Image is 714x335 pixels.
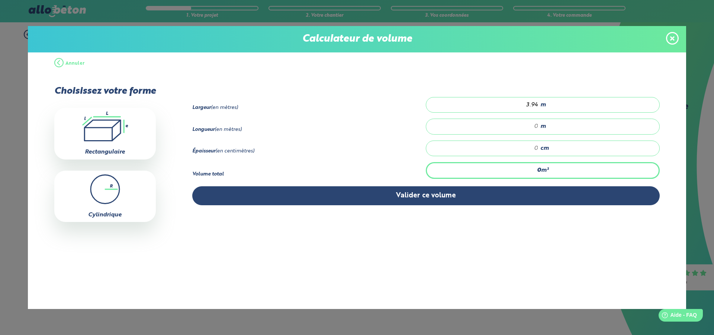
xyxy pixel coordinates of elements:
[192,127,426,133] div: (en mètres)
[540,145,549,152] span: cm
[434,145,538,152] input: 0
[192,172,224,177] strong: Volume total
[540,123,546,130] span: m
[85,149,125,155] label: Rectangulaire
[192,105,211,110] strong: Largeur
[192,148,426,154] div: (en centimètres)
[537,167,541,173] strong: 0
[192,127,215,132] strong: Longueur
[35,33,679,45] p: Calculateur de volume
[434,123,538,130] input: 0
[54,86,156,97] p: Choisissez votre forme
[192,186,660,205] button: Valider ce volume
[192,149,215,154] strong: Épaisseur
[54,52,85,75] button: Annuler
[434,101,538,109] input: 0
[88,212,122,218] label: Cylindrique
[426,162,660,178] div: m³
[192,105,426,111] div: (en mètres)
[540,102,546,108] span: m
[648,306,706,327] iframe: Help widget launcher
